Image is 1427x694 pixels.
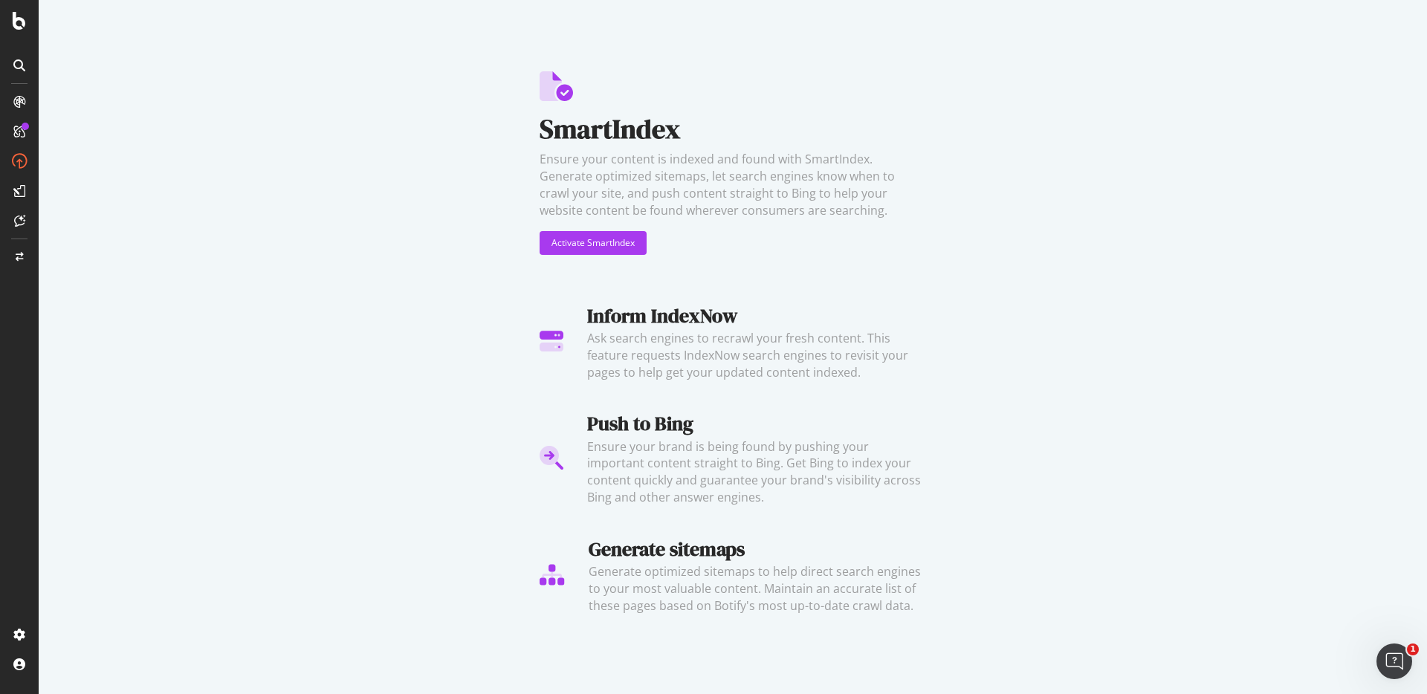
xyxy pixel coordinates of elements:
img: Inform IndexNow [540,302,563,381]
iframe: Intercom live chat [1376,643,1412,679]
span: 1 [1407,643,1419,655]
div: Generate sitemaps [589,536,926,563]
img: SmartIndex [540,71,573,101]
div: Push to Bing [587,410,926,438]
div: Ask search engines to recrawl your fresh content. This feature requests IndexNow search engines t... [587,330,926,381]
div: Activate SmartIndex [551,236,635,249]
div: Inform IndexNow [587,302,926,330]
div: SmartIndex [540,110,926,148]
div: Ensure your content is indexed and found with SmartIndex. Generate optimized sitemaps, let search... [540,151,926,218]
img: Generate sitemaps [540,536,565,614]
div: Generate optimized sitemaps to help direct search engines to your most valuable content. Maintain... [589,563,926,614]
div: Ensure your brand is being found by pushing your important content straight to Bing. Get Bing to ... [587,438,926,506]
button: Activate SmartIndex [540,231,647,255]
img: Push to Bing [540,410,563,506]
